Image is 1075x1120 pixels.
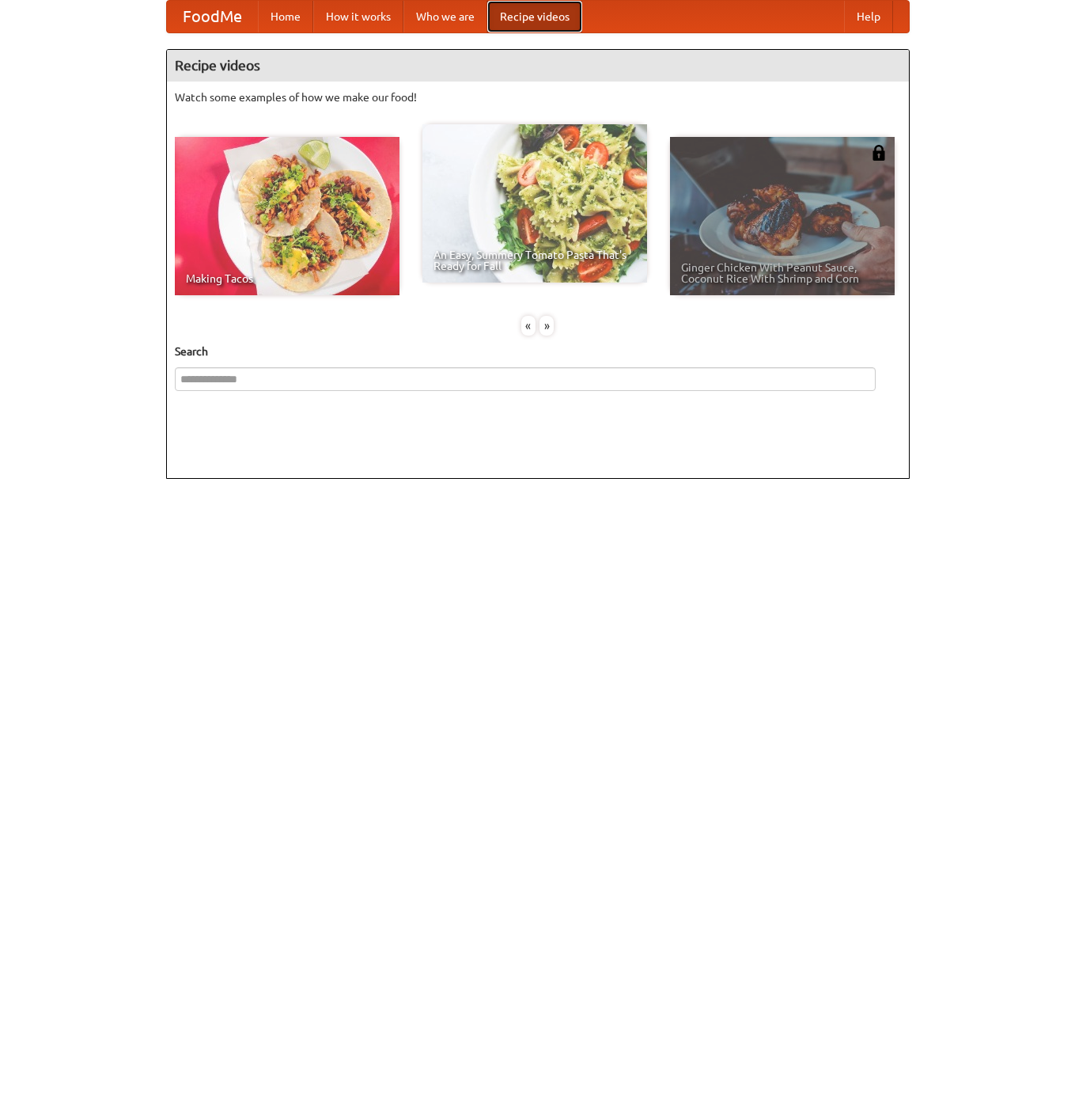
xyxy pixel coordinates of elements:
a: Help [844,1,893,32]
a: Recipe videos [487,1,582,32]
span: Making Tacos [186,273,388,284]
a: FoodMe [167,1,258,32]
span: An Easy, Summery Tomato Pasta That's Ready for Fall [433,249,636,271]
p: Watch some examples of how we make our food! [175,89,901,105]
a: Who we are [403,1,487,32]
img: 483408.png [871,145,887,161]
a: How it works [313,1,403,32]
h4: Recipe videos [167,50,909,82]
div: » [539,316,554,336]
div: « [521,316,536,336]
a: An Easy, Summery Tomato Pasta That's Ready for Fall [422,124,647,283]
a: Home [258,1,313,32]
h5: Search [175,344,901,359]
a: Making Tacos [175,137,399,295]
